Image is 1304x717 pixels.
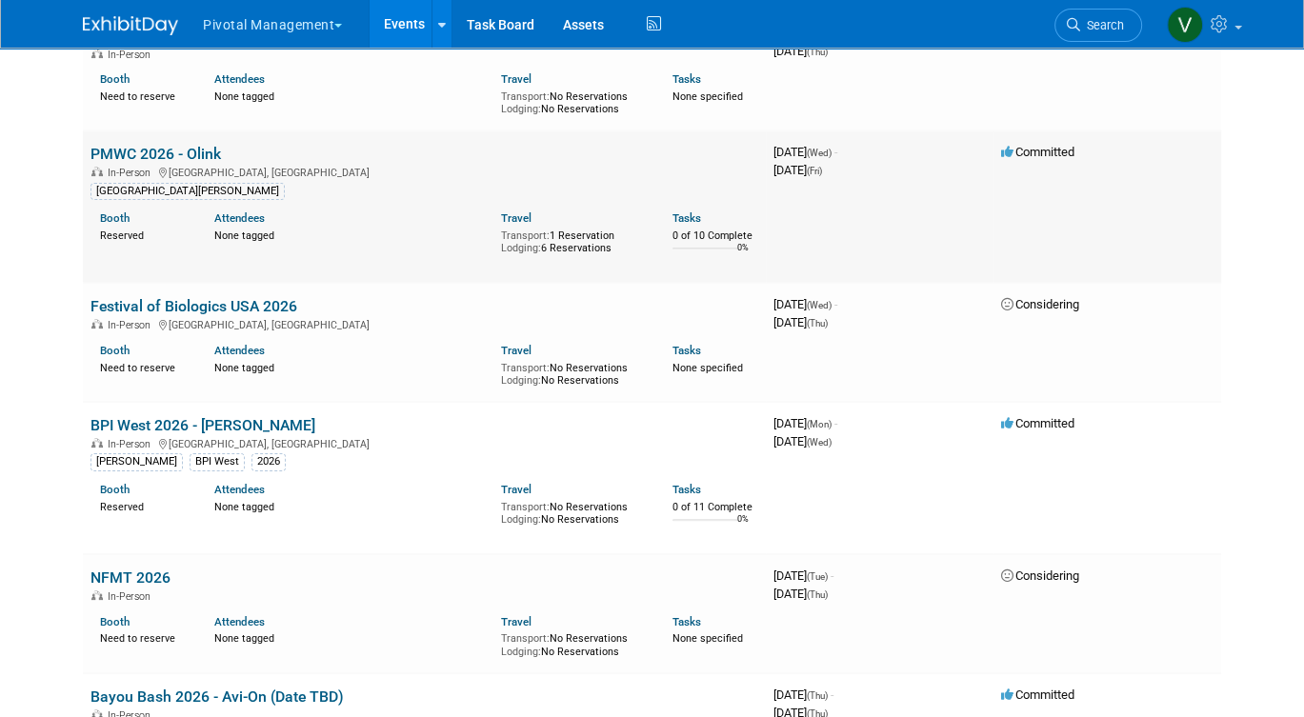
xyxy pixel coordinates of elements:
div: None tagged [214,87,486,104]
img: ExhibitDay [83,16,178,35]
span: (Mon) [807,419,832,429]
span: (Thu) [807,47,828,57]
div: Reserved [100,226,186,243]
span: [DATE] [773,145,837,159]
a: Festival of Biologics USA 2026 [90,297,297,315]
div: [PERSON_NAME] [90,453,183,470]
a: Travel [501,72,532,86]
img: In-Person Event [91,319,103,329]
span: In-Person [108,319,156,331]
div: None tagged [214,497,486,514]
span: [DATE] [773,315,828,329]
span: - [834,145,837,159]
div: 1 Reservation 6 Reservations [501,226,644,255]
span: - [831,687,833,702]
div: 0 of 10 Complete [672,229,758,243]
div: BPI West [190,453,245,470]
span: [DATE] [773,587,828,601]
div: None tagged [214,628,486,646]
div: No Reservations No Reservations [501,87,644,116]
div: [GEOGRAPHIC_DATA][PERSON_NAME] [90,183,285,200]
div: Need to reserve [100,628,186,646]
span: [DATE] [773,416,837,430]
a: Tasks [672,483,701,496]
span: [DATE] [773,568,833,583]
a: Travel [501,344,532,357]
a: NFMT 2026 [90,568,171,587]
span: - [834,297,837,311]
a: Attendees [214,72,265,86]
a: Tasks [672,211,701,225]
div: Need to reserve [100,87,186,104]
img: In-Person Event [91,49,103,58]
div: [GEOGRAPHIC_DATA], [GEOGRAPHIC_DATA] [90,316,758,331]
span: [DATE] [773,297,837,311]
span: Considering [1001,568,1079,583]
div: None tagged [214,358,486,375]
span: None specified [672,90,743,103]
span: (Wed) [807,148,832,158]
span: Lodging: [501,646,541,658]
span: (Thu) [807,589,828,600]
span: Committed [1001,687,1074,702]
div: No Reservations No Reservations [501,358,644,388]
div: [GEOGRAPHIC_DATA], [GEOGRAPHIC_DATA] [90,435,758,450]
div: Need to reserve [100,358,186,375]
span: None specified [672,632,743,645]
span: Lodging: [501,242,541,254]
span: Transport: [501,90,550,103]
span: [DATE] [773,434,832,448]
a: Bayou Bash 2026 - Avi-On (Date TBD) [90,687,344,706]
a: BPI West 2026 - [PERSON_NAME] [90,416,315,434]
span: (Thu) [807,318,828,329]
span: Lodging: [501,513,541,526]
a: Attendees [214,344,265,357]
div: Reserved [100,497,186,514]
span: Search [1080,18,1124,32]
img: In-Person Event [91,590,103,600]
span: Transport: [501,229,550,242]
div: No Reservations No Reservations [501,628,644,658]
a: Attendees [214,483,265,496]
span: (Fri) [807,166,822,176]
a: Tasks [672,344,701,357]
div: No Reservations No Reservations [501,497,644,527]
a: Attendees [214,615,265,628]
a: Travel [501,615,532,628]
span: In-Person [108,590,156,603]
td: 0% [737,514,749,540]
a: Booth [100,344,130,357]
span: Lodging: [501,374,541,387]
a: Search [1054,9,1142,42]
span: [DATE] [773,687,833,702]
span: Transport: [501,501,550,513]
span: Lodging: [501,103,541,115]
span: [DATE] [773,44,828,58]
div: 0 of 11 Complete [672,501,758,514]
span: [DATE] [773,163,822,177]
img: In-Person Event [91,167,103,176]
span: - [834,416,837,430]
td: 0% [737,243,749,269]
a: Booth [100,72,130,86]
img: Valerie Weld [1167,7,1203,43]
span: - [831,568,833,583]
a: Booth [100,483,130,496]
span: Transport: [501,632,550,645]
img: In-Person Event [91,438,103,448]
span: Committed [1001,416,1074,430]
span: (Tue) [807,571,828,582]
a: Travel [501,211,532,225]
span: In-Person [108,167,156,179]
span: Committed [1001,145,1074,159]
a: Travel [501,483,532,496]
span: (Thu) [807,690,828,701]
span: Transport: [501,362,550,374]
span: (Wed) [807,300,832,310]
a: Attendees [214,211,265,225]
div: [GEOGRAPHIC_DATA], [GEOGRAPHIC_DATA] [90,164,758,179]
a: Booth [100,615,130,628]
span: Considering [1001,297,1079,311]
a: PMWC 2026 - Olink [90,145,221,163]
a: Tasks [672,615,701,628]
